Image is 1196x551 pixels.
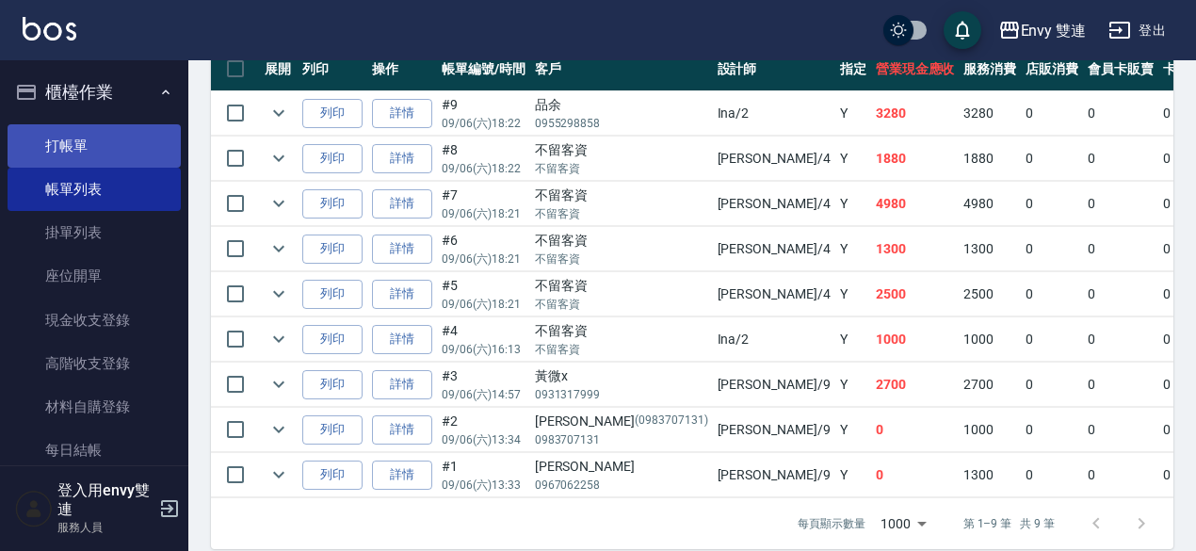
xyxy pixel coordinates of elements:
[265,99,293,127] button: expand row
[302,99,363,128] button: 列印
[871,47,960,91] th: 營業現金應收
[871,182,960,226] td: 4980
[372,415,432,445] a: 詳情
[302,189,363,219] button: 列印
[991,11,1094,50] button: Envy 雙連
[535,386,708,403] p: 0931317999
[372,280,432,309] a: 詳情
[265,144,293,172] button: expand row
[871,453,960,497] td: 0
[535,276,708,296] div: 不留客資
[535,95,708,115] div: 品余
[1021,19,1087,42] div: Envy 雙連
[535,205,708,222] p: 不留客資
[713,47,835,91] th: 設計師
[535,115,708,132] p: 0955298858
[535,186,708,205] div: 不留客資
[1021,408,1083,452] td: 0
[302,415,363,445] button: 列印
[959,137,1021,181] td: 1880
[1021,272,1083,316] td: 0
[437,272,530,316] td: #5
[835,137,871,181] td: Y
[442,251,525,267] p: 09/06 (六) 18:21
[8,168,181,211] a: 帳單列表
[1083,272,1158,316] td: 0
[15,490,53,527] img: Person
[535,412,708,431] div: [PERSON_NAME]
[265,189,293,218] button: expand row
[8,68,181,117] button: 櫃檯作業
[871,227,960,271] td: 1300
[871,363,960,407] td: 2700
[1083,182,1158,226] td: 0
[535,231,708,251] div: 不留客資
[535,296,708,313] p: 不留客資
[713,317,835,362] td: Ina /2
[959,227,1021,271] td: 1300
[535,431,708,448] p: 0983707131
[535,251,708,267] p: 不留客資
[873,498,933,549] div: 1000
[871,317,960,362] td: 1000
[372,325,432,354] a: 詳情
[835,272,871,316] td: Y
[1021,47,1083,91] th: 店販消費
[959,363,1021,407] td: 2700
[1083,453,1158,497] td: 0
[944,11,981,49] button: save
[8,429,181,472] a: 每日結帳
[871,272,960,316] td: 2500
[442,115,525,132] p: 09/06 (六) 18:22
[265,415,293,444] button: expand row
[302,144,363,173] button: 列印
[442,205,525,222] p: 09/06 (六) 18:21
[298,47,367,91] th: 列印
[835,47,871,91] th: 指定
[1083,91,1158,136] td: 0
[437,227,530,271] td: #6
[713,137,835,181] td: [PERSON_NAME] /4
[835,227,871,271] td: Y
[367,47,437,91] th: 操作
[713,182,835,226] td: [PERSON_NAME] /4
[835,317,871,362] td: Y
[57,481,154,519] h5: 登入用envy雙連
[1083,227,1158,271] td: 0
[8,342,181,385] a: 高階收支登錄
[442,386,525,403] p: 09/06 (六) 14:57
[871,137,960,181] td: 1880
[1021,91,1083,136] td: 0
[302,235,363,264] button: 列印
[437,47,530,91] th: 帳單編號/時間
[437,317,530,362] td: #4
[442,477,525,494] p: 09/06 (六) 13:33
[959,453,1021,497] td: 1300
[835,182,871,226] td: Y
[530,47,713,91] th: 客戶
[959,47,1021,91] th: 服務消費
[798,515,865,532] p: 每頁顯示數量
[535,160,708,177] p: 不留客資
[437,137,530,181] td: #8
[713,453,835,497] td: [PERSON_NAME] /9
[372,189,432,219] a: 詳情
[437,363,530,407] td: #3
[535,457,708,477] div: [PERSON_NAME]
[8,254,181,298] a: 座位開單
[1083,137,1158,181] td: 0
[959,317,1021,362] td: 1000
[959,408,1021,452] td: 1000
[835,453,871,497] td: Y
[265,235,293,263] button: expand row
[635,412,708,431] p: (0983707131)
[372,461,432,490] a: 詳情
[265,325,293,353] button: expand row
[535,477,708,494] p: 0967062258
[1021,363,1083,407] td: 0
[57,519,154,536] p: 服務人員
[713,272,835,316] td: [PERSON_NAME] /4
[372,370,432,399] a: 詳情
[8,299,181,342] a: 現金收支登錄
[442,160,525,177] p: 09/06 (六) 18:22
